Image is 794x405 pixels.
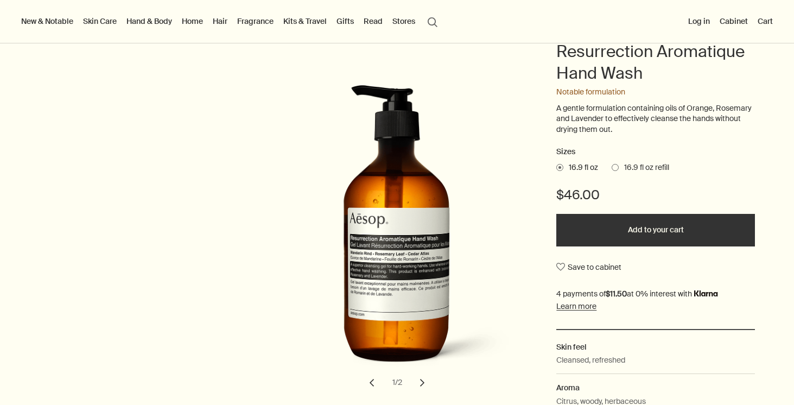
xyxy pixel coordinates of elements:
[619,162,669,173] span: 16.9 fl oz refill
[281,85,520,381] img: Back of Resurrection Aromatique Hand Wash with pump
[556,103,755,135] p: A gentle formulation containing oils of Orange, Rosemary and Lavender to effectively cleanse the ...
[390,14,417,28] button: Stores
[360,371,384,395] button: previous slide
[556,354,625,366] p: Cleansed, refreshed
[686,14,712,28] button: Log in
[423,11,442,31] button: Open search
[19,14,75,28] button: New & Notable
[556,214,755,246] button: Add to your cart - $46.00
[556,382,755,394] h2: Aroma
[124,14,174,28] a: Hand & Body
[265,85,530,394] div: Resurrection Aromatique Hand Wash
[556,186,600,204] span: $46.00
[563,162,598,173] span: 16.9 fl oz
[556,257,621,277] button: Save to cabinet
[81,14,119,28] a: Skin Care
[556,341,755,353] h2: Skin feel
[556,41,755,84] h1: Resurrection Aromatique Hand Wash
[211,14,230,28] a: Hair
[755,14,775,28] button: Cart
[410,371,434,395] button: next slide
[361,14,385,28] a: Read
[180,14,205,28] a: Home
[334,14,356,28] a: Gifts
[556,145,755,159] h2: Sizes
[281,14,329,28] a: Kits & Travel
[235,14,276,28] a: Fragrance
[717,14,750,28] a: Cabinet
